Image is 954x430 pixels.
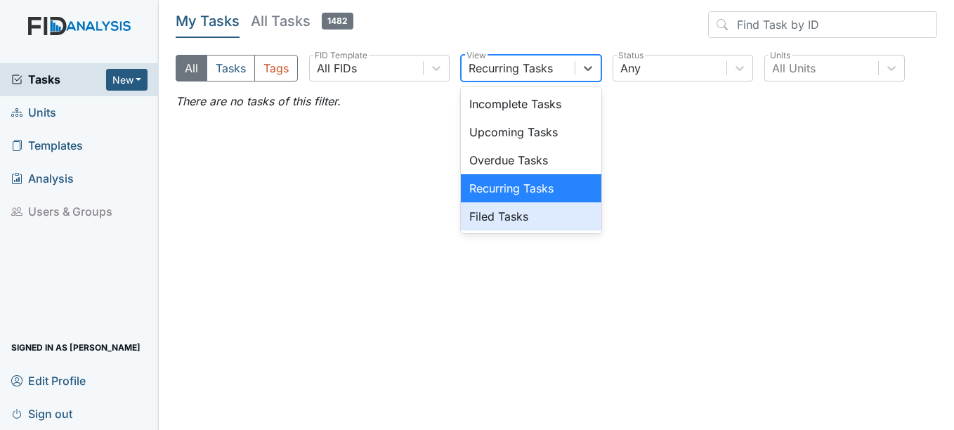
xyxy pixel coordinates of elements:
span: 1482 [322,13,353,30]
button: All [176,55,207,82]
div: Type filter [176,55,298,82]
button: Tasks [207,55,255,82]
span: Signed in as [PERSON_NAME] [11,337,141,358]
div: Overdue Tasks [461,146,601,174]
h5: All Tasks [251,11,353,31]
div: Upcoming Tasks [461,118,601,146]
em: There are no tasks of this filter. [176,94,341,108]
span: Units [11,102,56,124]
span: Sign out [11,403,72,424]
div: Any [620,60,641,77]
div: Filed Tasks [461,202,601,230]
div: All FIDs [317,60,357,77]
div: Recurring Tasks [461,174,601,202]
div: Recurring Tasks [469,60,553,77]
span: Edit Profile [11,370,86,391]
button: Tags [254,55,298,82]
span: Analysis [11,168,74,190]
div: All Units [772,60,816,77]
a: Tasks [11,71,106,88]
button: New [106,69,148,91]
span: Templates [11,135,83,157]
div: Incomplete Tasks [461,90,601,118]
input: Find Task by ID [708,11,937,38]
h5: My Tasks [176,11,240,31]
